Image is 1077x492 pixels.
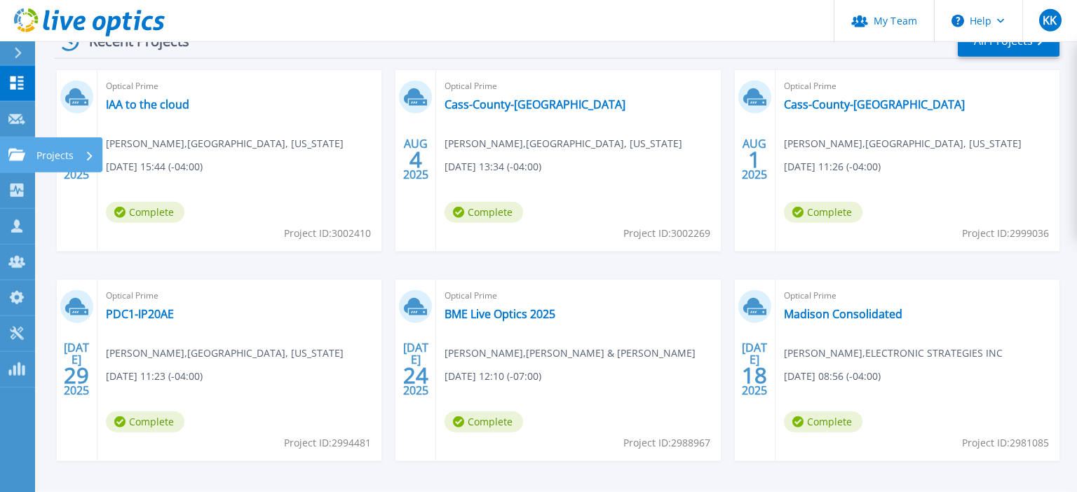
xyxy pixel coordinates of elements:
[106,369,203,384] span: [DATE] 11:23 (-04:00)
[784,307,902,321] a: Madison Consolidated
[784,288,1051,303] span: Optical Prime
[403,369,428,381] span: 24
[106,202,184,223] span: Complete
[784,159,881,175] span: [DATE] 11:26 (-04:00)
[106,159,203,175] span: [DATE] 15:44 (-04:00)
[962,226,1049,241] span: Project ID: 2999036
[409,153,422,165] span: 4
[64,369,89,381] span: 29
[36,137,74,174] p: Projects
[445,97,625,111] a: Cass-County-[GEOGRAPHIC_DATA]
[284,435,371,451] span: Project ID: 2994481
[742,369,767,381] span: 18
[623,226,710,241] span: Project ID: 3002269
[106,307,174,321] a: PDC1-IP20AE
[445,202,523,223] span: Complete
[741,134,768,185] div: AUG 2025
[106,78,373,94] span: Optical Prime
[445,136,682,151] span: [PERSON_NAME] , [GEOGRAPHIC_DATA], [US_STATE]
[1043,15,1057,26] span: KK
[106,411,184,432] span: Complete
[784,411,862,432] span: Complete
[106,346,344,361] span: [PERSON_NAME] , [GEOGRAPHIC_DATA], [US_STATE]
[784,97,965,111] a: Cass-County-[GEOGRAPHIC_DATA]
[445,369,541,384] span: [DATE] 12:10 (-07:00)
[784,346,1003,361] span: [PERSON_NAME] , ELECTRONIC STRATEGIES INC
[106,136,344,151] span: [PERSON_NAME] , [GEOGRAPHIC_DATA], [US_STATE]
[784,78,1051,94] span: Optical Prime
[445,288,712,303] span: Optical Prime
[63,343,90,395] div: [DATE] 2025
[445,159,541,175] span: [DATE] 13:34 (-04:00)
[741,343,768,395] div: [DATE] 2025
[784,369,881,384] span: [DATE] 08:56 (-04:00)
[402,343,429,395] div: [DATE] 2025
[445,307,555,321] a: BME Live Optics 2025
[402,134,429,185] div: AUG 2025
[284,226,371,241] span: Project ID: 3002410
[445,411,523,432] span: Complete
[748,153,761,165] span: 1
[106,288,373,303] span: Optical Prime
[784,202,862,223] span: Complete
[106,97,189,111] a: IAA to the cloud
[962,435,1049,451] span: Project ID: 2981085
[63,134,90,185] div: AUG 2025
[445,346,696,361] span: [PERSON_NAME] , [PERSON_NAME] & [PERSON_NAME]
[623,435,710,451] span: Project ID: 2988967
[445,78,712,94] span: Optical Prime
[784,136,1022,151] span: [PERSON_NAME] , [GEOGRAPHIC_DATA], [US_STATE]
